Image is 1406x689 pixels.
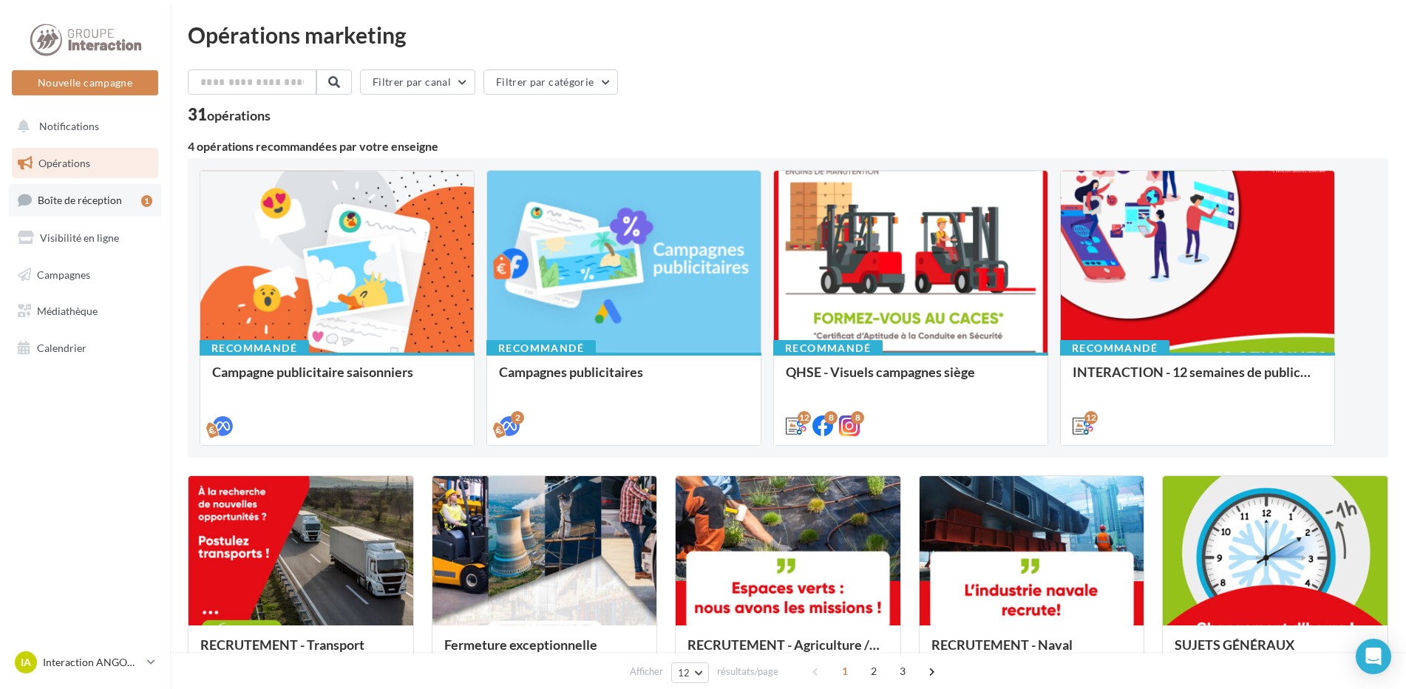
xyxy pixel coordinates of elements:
[37,342,86,354] span: Calendrier
[1356,639,1391,674] div: Open Intercom Messenger
[39,120,99,132] span: Notifications
[630,665,663,679] span: Afficher
[43,655,141,670] p: Interaction ANGOULÈME
[200,340,309,356] div: Recommandé
[9,259,161,291] a: Campagnes
[1084,411,1098,424] div: 12
[9,296,161,327] a: Médiathèque
[851,411,864,424] div: 8
[37,305,98,317] span: Médiathèque
[444,637,645,667] div: Fermeture exceptionnelle
[200,637,401,667] div: RECRUTEMENT - Transport
[862,659,886,683] span: 2
[486,340,596,356] div: Recommandé
[40,231,119,244] span: Visibilité en ligne
[773,340,883,356] div: Recommandé
[38,157,90,169] span: Opérations
[671,662,709,683] button: 12
[1060,340,1169,356] div: Recommandé
[38,194,122,206] span: Boîte de réception
[188,140,1388,152] div: 4 opérations recommandées par votre enseigne
[188,106,271,123] div: 31
[1175,637,1376,667] div: SUJETS GÉNÉRAUX
[511,411,524,424] div: 2
[207,109,271,122] div: opérations
[9,223,161,254] a: Visibilité en ligne
[824,411,838,424] div: 8
[1073,364,1322,394] div: INTERACTION - 12 semaines de publication
[786,364,1036,394] div: QHSE - Visuels campagnes siège
[9,111,155,142] button: Notifications
[9,148,161,179] a: Opérations
[931,637,1132,667] div: RECRUTEMENT - Naval
[12,70,158,95] button: Nouvelle campagne
[678,667,690,679] span: 12
[687,637,889,667] div: RECRUTEMENT - Agriculture / Espaces verts
[717,665,778,679] span: résultats/page
[9,333,161,364] a: Calendrier
[21,655,31,670] span: IA
[37,268,90,280] span: Campagnes
[188,24,1388,46] div: Opérations marketing
[12,648,158,676] a: IA Interaction ANGOULÈME
[9,184,161,216] a: Boîte de réception1
[360,69,475,95] button: Filtrer par canal
[833,659,857,683] span: 1
[891,659,914,683] span: 3
[499,364,749,394] div: Campagnes publicitaires
[798,411,811,424] div: 12
[483,69,618,95] button: Filtrer par catégorie
[212,364,462,394] div: Campagne publicitaire saisonniers
[141,195,152,207] div: 1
